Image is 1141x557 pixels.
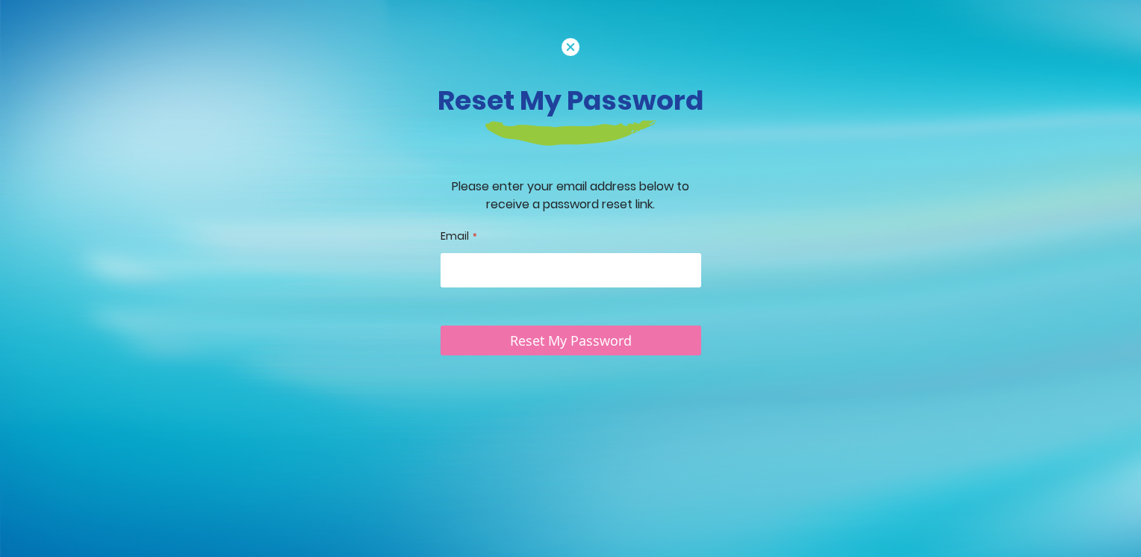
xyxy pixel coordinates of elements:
[485,120,656,146] img: login-heading-border.png
[441,178,701,214] div: Please enter your email address below to receive a password reset link.
[441,228,469,243] span: Email
[562,38,579,56] img: cancel
[441,326,701,355] button: Reset My Password
[510,332,632,349] span: Reset My Password
[156,84,985,116] h3: Reset My Password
